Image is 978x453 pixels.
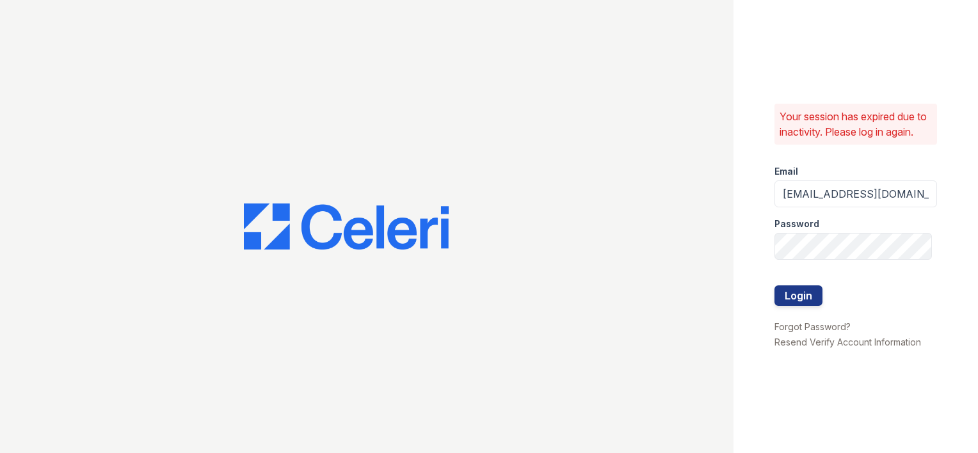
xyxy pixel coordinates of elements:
a: Resend Verify Account Information [774,337,921,347]
a: Forgot Password? [774,321,851,332]
button: Login [774,285,822,306]
label: Email [774,165,798,178]
p: Your session has expired due to inactivity. Please log in again. [780,109,932,139]
label: Password [774,218,819,230]
img: CE_Logo_Blue-a8612792a0a2168367f1c8372b55b34899dd931a85d93a1a3d3e32e68fde9ad4.png [244,203,449,250]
